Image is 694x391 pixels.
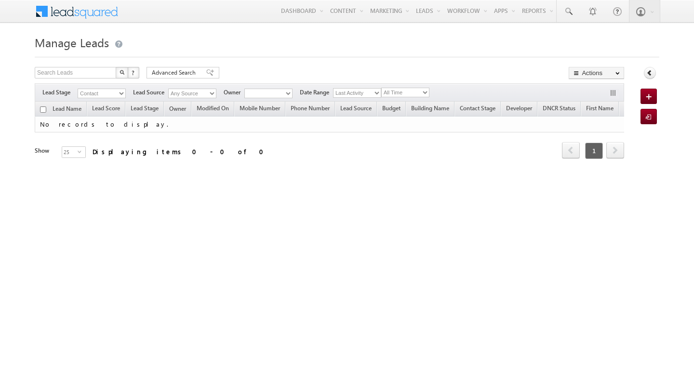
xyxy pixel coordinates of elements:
span: Advanced Search [152,68,199,77]
span: Mobile Number [240,104,280,112]
span: 25 [62,147,78,157]
a: Mobile Number [235,103,285,116]
a: Modified On [192,103,234,116]
span: Lead Stage [42,88,78,97]
img: Search [120,70,124,75]
a: Developer [501,103,537,116]
a: Lead Stage [126,103,163,116]
span: Owner [169,105,186,112]
span: Date Range [300,88,333,97]
a: Budget [377,103,405,116]
span: Lead Stage [131,104,159,112]
span: Actions [619,103,648,116]
span: Building Name [411,104,449,112]
button: ? [128,67,139,78]
input: Check all records [40,106,46,113]
a: next [606,143,624,158]
span: next [606,142,624,158]
span: select [78,149,85,154]
span: Lead Score [92,104,120,112]
div: Show [35,146,54,155]
a: Lead Score [87,103,125,116]
span: Developer [506,104,532,112]
span: prev [562,142,580,158]
span: Lead Source [340,104,372,112]
a: First Name [581,103,618,116]
span: First Name [586,104,614,112]
div: Displaying items 0 - 0 of 0 [93,146,269,157]
span: ? [132,68,136,77]
span: Phone Number [291,104,330,112]
td: No records to display. [35,117,649,132]
span: Contact Stage [460,104,495,112]
span: Lead Source [133,88,168,97]
span: Manage Leads [35,35,109,50]
a: Phone Number [286,103,334,116]
span: Owner [224,88,244,97]
a: Building Name [406,103,454,116]
a: Contact Stage [455,103,500,116]
span: Modified On [197,104,229,112]
span: Budget [382,104,400,112]
a: prev [562,143,580,158]
button: Actions [569,67,624,79]
span: DNCR Status [543,104,575,112]
a: DNCR Status [538,103,580,116]
a: Lead Source [335,103,376,116]
a: Lead Name [48,104,86,116]
span: 1 [585,143,603,159]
